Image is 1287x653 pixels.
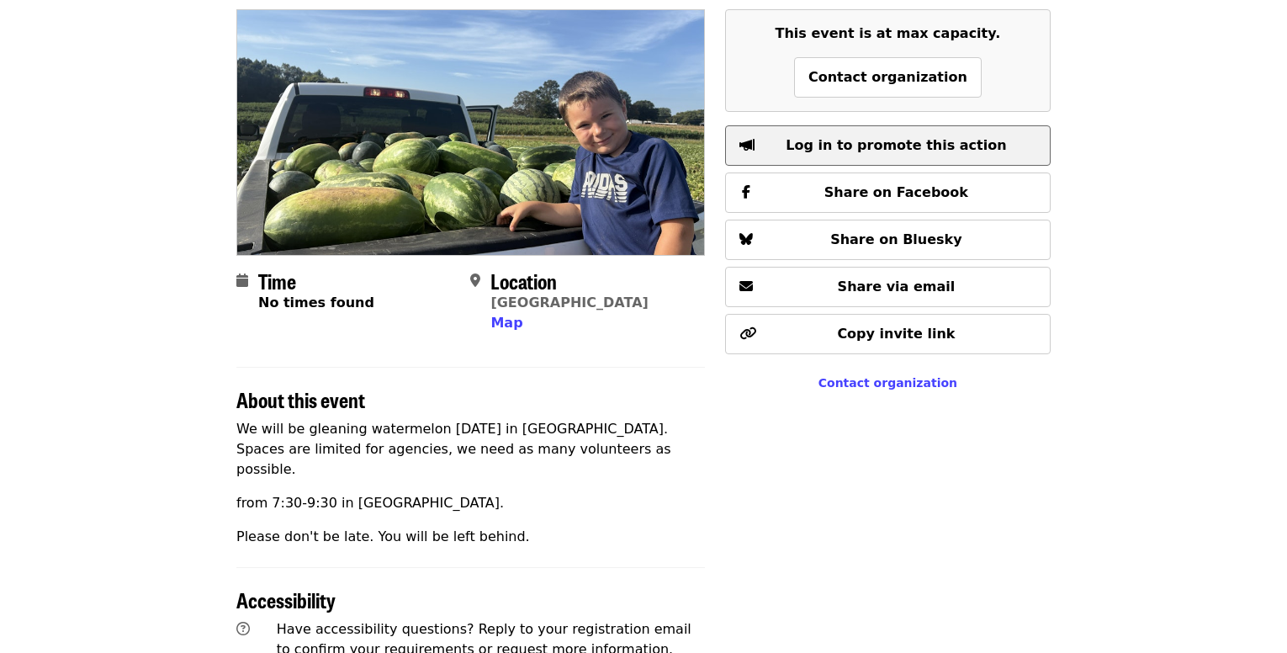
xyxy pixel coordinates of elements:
[236,621,250,637] i: question-circle icon
[490,295,648,311] a: [GEOGRAPHIC_DATA]
[818,376,957,390] a: Contact organization
[776,25,1001,41] span: This event is at max capacity.
[470,273,480,289] i: map-marker-alt icon
[490,313,522,333] button: Map
[725,220,1051,260] button: Share on Bluesky
[258,266,296,295] span: Time
[236,273,248,289] i: calendar icon
[237,10,704,254] img: Watermelon on Friday! organized by Society of St. Andrew
[236,385,365,414] span: About this event
[725,125,1051,166] button: Log in to promote this action
[808,69,967,85] span: Contact organization
[236,493,705,513] p: from 7:30-9:30 in [GEOGRAPHIC_DATA].
[490,315,522,331] span: Map
[794,57,982,98] button: Contact organization
[236,419,705,480] p: We will be gleaning watermelon [DATE] in [GEOGRAPHIC_DATA]. Spaces are limited for agencies, we n...
[725,267,1051,307] button: Share via email
[236,585,336,614] span: Accessibility
[786,137,1006,153] span: Log in to promote this action
[236,527,705,547] p: Please don't be late. You will be left behind.
[725,173,1051,213] button: Share on Facebook
[838,279,956,295] span: Share via email
[837,326,955,342] span: Copy invite link
[490,266,557,295] span: Location
[725,314,1051,354] button: Copy invite link
[258,295,374,311] span: No times found
[824,184,968,200] span: Share on Facebook
[830,231,962,247] span: Share on Bluesky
